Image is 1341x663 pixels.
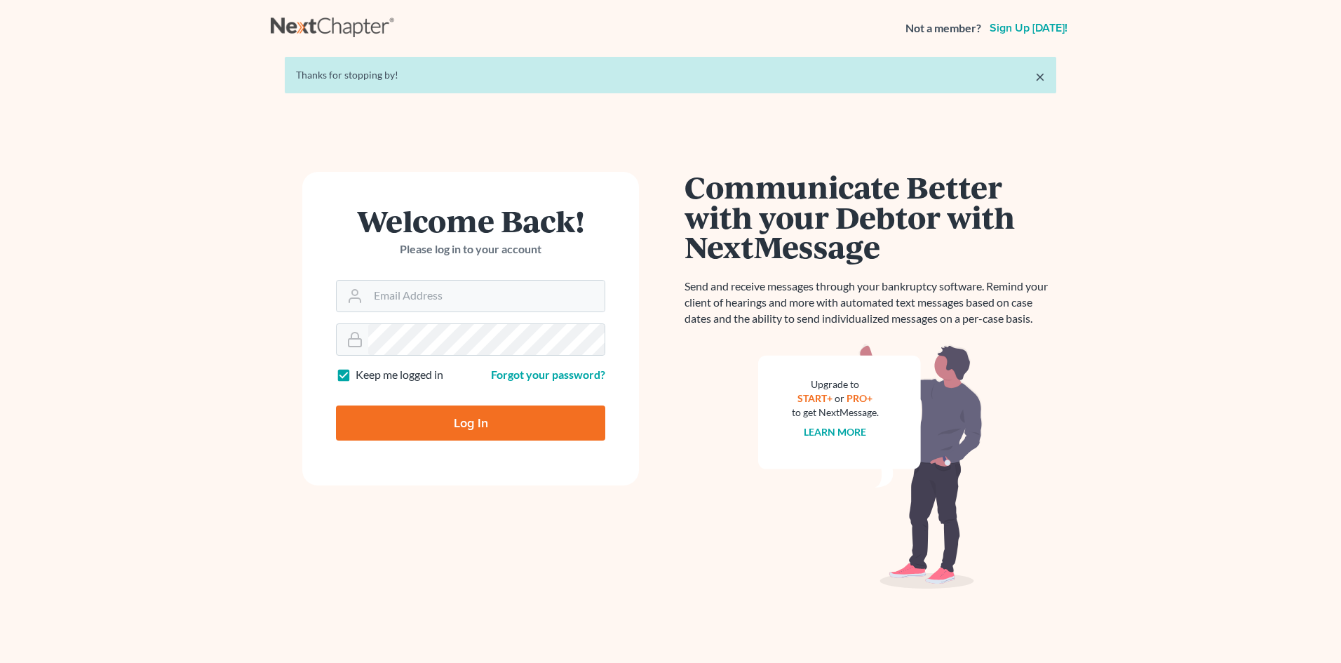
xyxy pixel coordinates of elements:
p: Send and receive messages through your bankruptcy software. Remind your client of hearings and mo... [685,279,1056,327]
a: Forgot your password? [491,368,605,381]
div: to get NextMessage. [792,406,879,420]
div: Thanks for stopping by! [296,68,1045,82]
img: nextmessage_bg-59042aed3d76b12b5cd301f8e5b87938c9018125f34e5fa2b7a6b67550977c72.svg [758,344,983,589]
a: Sign up [DATE]! [987,22,1070,34]
strong: Not a member? [905,20,981,36]
a: × [1035,68,1045,85]
a: START+ [798,392,833,404]
input: Email Address [368,281,605,312]
span: or [835,392,845,404]
div: Upgrade to [792,377,879,391]
a: PRO+ [847,392,873,404]
p: Please log in to your account [336,241,605,257]
h1: Welcome Back! [336,206,605,236]
input: Log In [336,406,605,441]
a: Learn more [804,426,867,438]
label: Keep me logged in [356,367,443,383]
h1: Communicate Better with your Debtor with NextMessage [685,172,1056,262]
